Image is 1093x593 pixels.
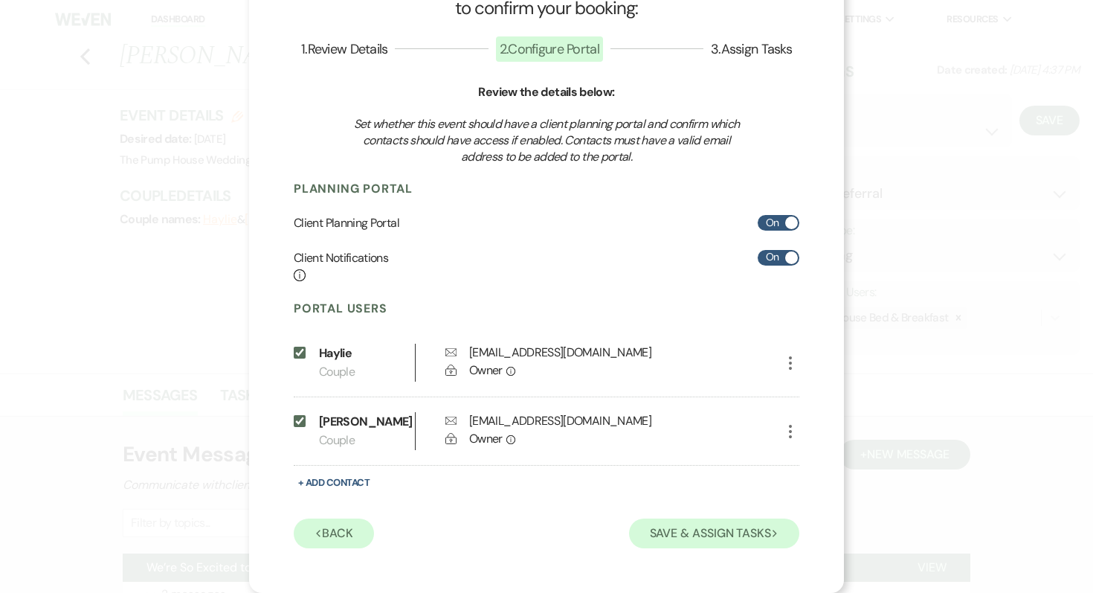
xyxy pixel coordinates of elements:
p: [PERSON_NAME] [319,412,407,432]
button: 2.Configure Portal [489,42,610,56]
span: 1 . Review Details [301,40,387,58]
h4: Planning Portal [294,181,799,197]
button: + Add Contact [294,473,374,492]
button: Save & Assign Tasks [629,519,799,548]
div: Owner [469,430,804,448]
button: 3.Assign Tasks [703,42,799,56]
div: Owner [469,362,804,379]
span: 2 . Configure Portal [496,36,603,62]
h6: Review the details below: [294,84,799,100]
button: Back [294,519,374,548]
p: Couple [319,362,415,382]
div: [EMAIL_ADDRESS][DOMAIN_NAME] [469,412,651,430]
p: Couple [319,431,415,450]
span: On [766,248,779,266]
div: [EMAIL_ADDRESS][DOMAIN_NAME] [469,344,651,362]
h4: Portal Users [294,301,799,317]
p: Haylie [319,344,407,363]
span: 3 . Assign Tasks [711,40,792,58]
h3: Set whether this event should have a client planning portal and confirm which contacts should hav... [344,116,749,166]
h6: Client Planning Portal [294,215,399,231]
button: 1.Review Details [294,42,395,56]
span: On [766,214,779,232]
h6: Client Notifications [294,250,388,283]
